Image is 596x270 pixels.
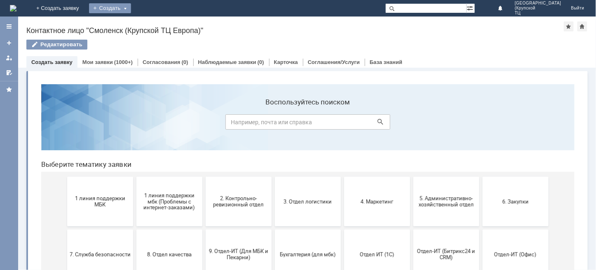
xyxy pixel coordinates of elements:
a: Перейти на домашнюю страницу [10,5,16,12]
a: Создать заявку [31,59,73,65]
button: 4. Маркетинг [310,99,375,149]
div: Сделать домашней страницей [577,21,587,31]
button: 9. Отдел-ИТ (Для МБК и Пекарни) [171,152,237,201]
button: 1 линия поддержки мбк (Проблемы с интернет-заказами) [102,99,168,149]
span: не актуален [312,226,373,232]
div: Создать [89,3,131,13]
span: 9. Отдел-ИТ (Для МБК и Пекарни) [174,171,235,183]
button: не актуален [310,205,375,254]
span: 1 линия поддержки МБК [35,118,96,130]
button: Отдел-ИТ (Офис) [448,152,514,201]
img: logo [10,5,16,12]
span: (Крупской [515,6,561,11]
button: 6. Закупки [448,99,514,149]
span: Расширенный поиск [467,4,475,12]
div: (1000+) [114,59,133,65]
span: 4. Маркетинг [312,121,373,127]
a: Согласования [143,59,181,65]
span: [GEOGRAPHIC_DATA] [515,1,561,6]
span: [PERSON_NAME]. Услуги ИТ для МБК (оформляет L1) [243,220,304,239]
a: Мои заявки [82,59,113,65]
span: Это соглашение не активно! [174,223,235,236]
span: 6. Закупки [451,121,512,127]
span: Финансовый отдел [35,226,96,232]
a: Наблюдаемые заявки [198,59,256,65]
a: Мои заявки [2,51,16,64]
button: [PERSON_NAME]. Услуги ИТ для МБК (оформляет L1) [240,205,306,254]
input: Например, почта или справка [191,37,356,52]
div: Добавить в избранное [564,21,574,31]
button: Это соглашение не активно! [171,205,237,254]
a: Мои согласования [2,66,16,79]
span: Отдел-ИТ (Офис) [451,173,512,180]
span: 1 линия поддержки мбк (Проблемы с интернет-заказами) [104,114,165,133]
a: Соглашения/Услуги [308,59,360,65]
div: Контактное лицо "Смоленск (Крупской ТЦ Европа)" [26,26,564,35]
button: Отдел ИТ (1С) [310,152,375,201]
span: Отдел ИТ (1С) [312,173,373,180]
button: 1 линия поддержки МБК [33,99,99,149]
div: (0) [182,59,188,65]
button: 3. Отдел логистики [240,99,306,149]
a: Создать заявку [2,36,16,50]
div: (0) [258,59,264,65]
span: 5. Административно-хозяйственный отдел [381,118,442,130]
button: 2. Контрольно-ревизионный отдел [171,99,237,149]
span: 3. Отдел логистики [243,121,304,127]
a: База знаний [370,59,402,65]
span: 2. Контрольно-ревизионный отдел [174,118,235,130]
header: Выберите тематику заявки [7,83,540,91]
button: Финансовый отдел [33,205,99,254]
span: 8. Отдел качества [104,173,165,180]
span: ТЦ [515,11,561,16]
span: Франчайзинг [104,226,165,232]
button: Отдел-ИТ (Битрикс24 и CRM) [379,152,445,201]
span: 7. Служба безопасности [35,173,96,180]
button: 5. Административно-хозяйственный отдел [379,99,445,149]
button: 7. Служба безопасности [33,152,99,201]
button: Бухгалтерия (для мбк) [240,152,306,201]
span: Отдел-ИТ (Битрикс24 и CRM) [381,171,442,183]
button: Франчайзинг [102,205,168,254]
button: 8. Отдел качества [102,152,168,201]
a: Карточка [274,59,298,65]
span: Бухгалтерия (для мбк) [243,173,304,180]
label: Воспользуйтесь поиском [191,20,356,28]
